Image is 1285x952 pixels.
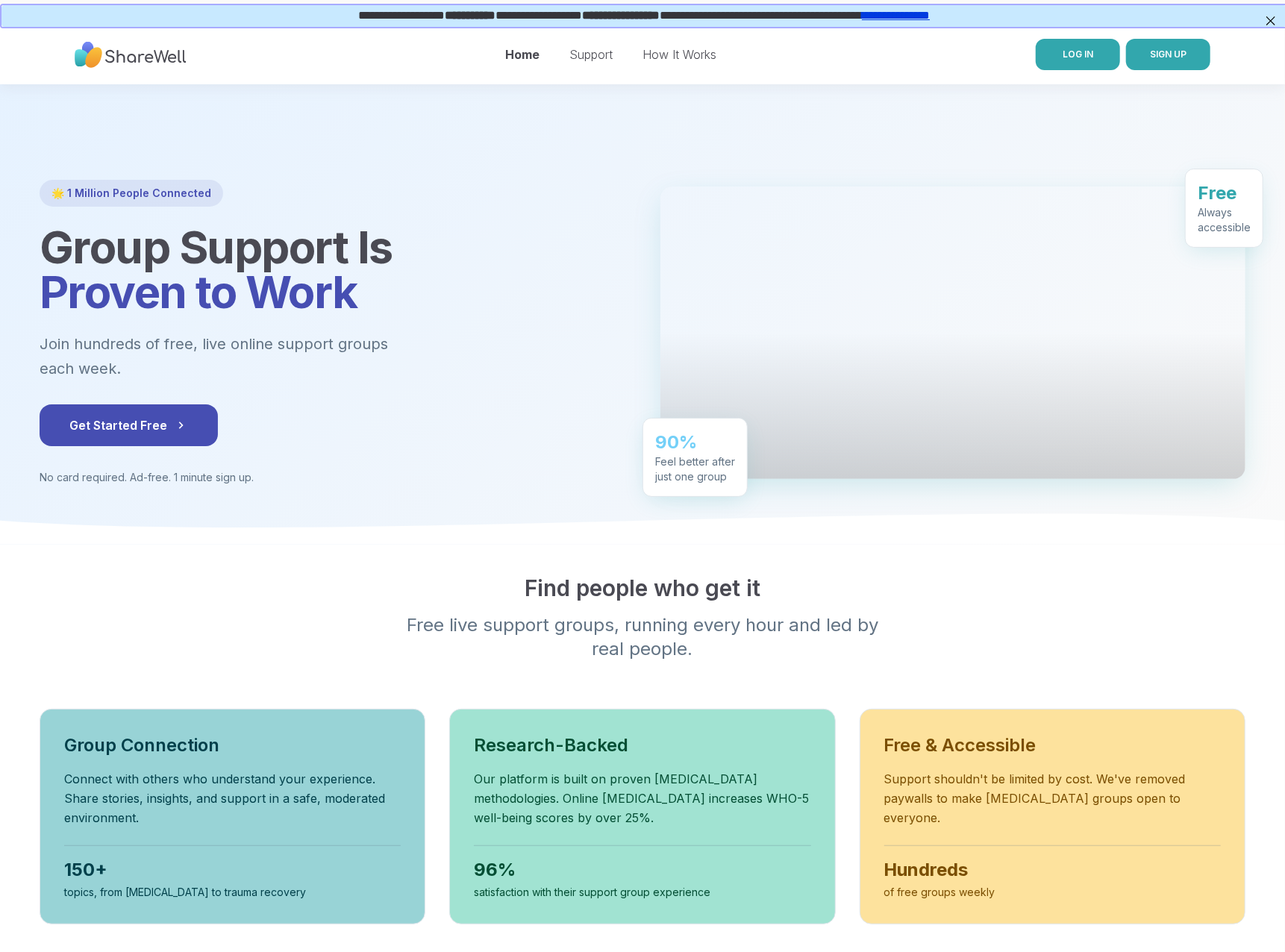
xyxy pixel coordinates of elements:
[64,733,401,757] h3: Group Connection
[64,885,401,900] div: topics, from [MEDICAL_DATA] to trauma recovery
[884,733,1221,757] h3: Free & Accessible
[474,885,810,900] div: satisfaction with their support group experience
[40,225,625,314] h1: Group Support Is
[570,47,613,62] a: Support
[40,404,218,446] button: Get Started Free
[69,416,188,434] span: Get Started Free
[1036,39,1120,70] a: LOG IN
[1198,181,1251,205] div: Free
[40,332,469,381] p: Join hundreds of free, live online support groups each week.
[40,574,1245,601] h2: Find people who get it
[474,733,810,757] h3: Research-Backed
[64,769,401,827] p: Connect with others who understand your experience. Share stories, insights, and support in a saf...
[1126,39,1210,70] button: SIGN UP
[884,769,1221,827] p: Support shouldn't be limited by cost. We've removed paywalls to make [MEDICAL_DATA] groups open t...
[40,265,357,319] span: Proven to Work
[356,613,929,661] p: Free live support groups, running every hour and led by real people.
[40,180,223,207] div: 🌟 1 Million People Connected
[884,858,1221,882] div: Hundreds
[884,885,1221,900] div: of free groups weekly
[474,769,810,827] p: Our platform is built on proven [MEDICAL_DATA] methodologies. Online [MEDICAL_DATA] increases WHO...
[643,47,717,62] a: How It Works
[75,34,187,75] img: ShareWell Nav Logo
[64,858,401,882] div: 150+
[655,454,735,484] div: Feel better after just one group
[474,858,810,882] div: 96%
[655,430,735,454] div: 90%
[1150,48,1186,60] span: SIGN UP
[506,47,540,62] a: Home
[40,470,625,485] p: No card required. Ad-free. 1 minute sign up.
[1198,205,1251,235] div: Always accessible
[1063,48,1093,60] span: LOG IN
